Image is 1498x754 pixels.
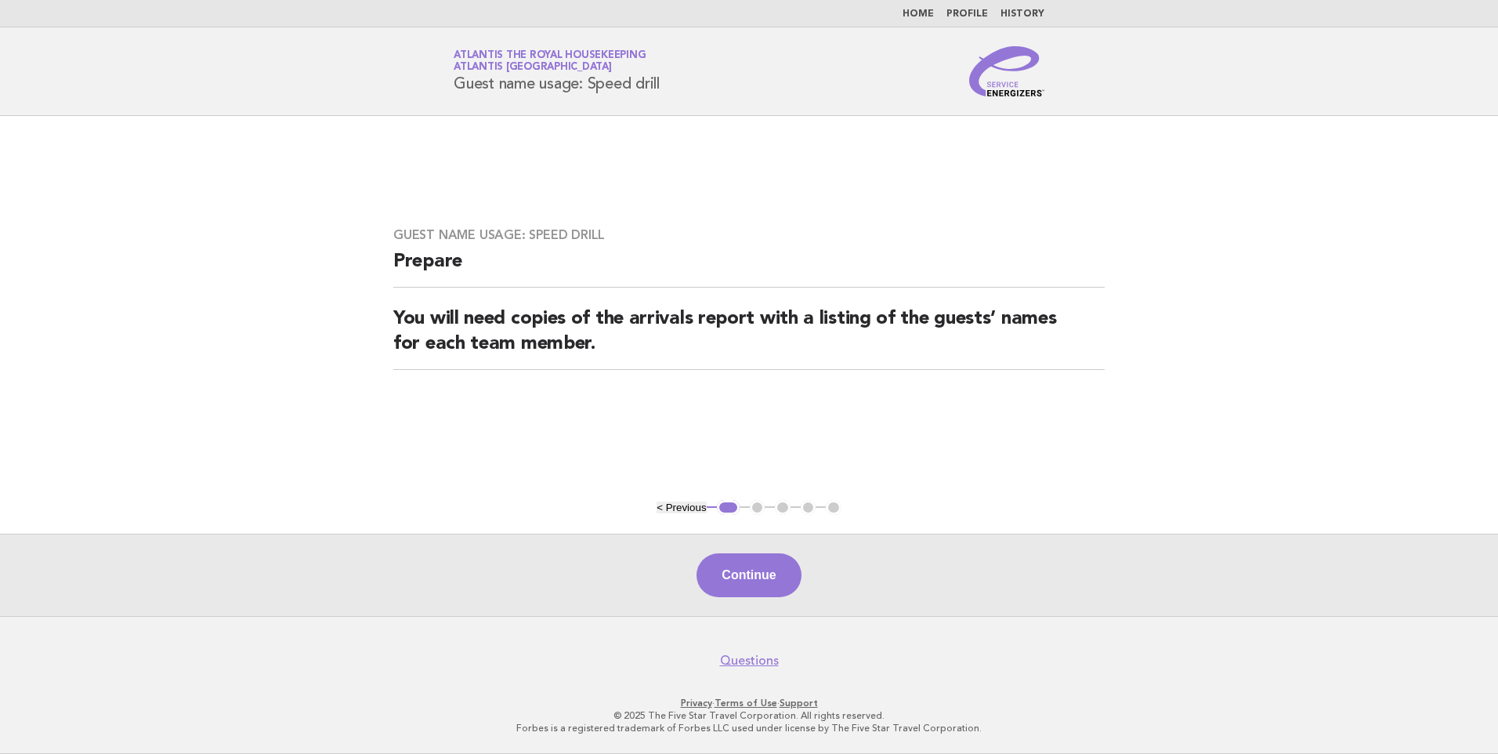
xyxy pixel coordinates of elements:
img: Service Energizers [969,46,1044,96]
p: · · [270,697,1228,709]
a: Privacy [681,698,712,709]
span: Atlantis [GEOGRAPHIC_DATA] [454,63,612,73]
h2: You will need copies of the arrivals report with a listing of the guests’ names for each team mem... [393,306,1105,370]
a: Atlantis the Royal HousekeepingAtlantis [GEOGRAPHIC_DATA] [454,50,646,72]
h3: Guest name usage: Speed drill [393,227,1105,243]
h2: Prepare [393,249,1105,288]
p: © 2025 The Five Star Travel Corporation. All rights reserved. [270,709,1228,722]
button: 1 [717,500,740,516]
a: Profile [946,9,988,19]
a: Home [903,9,934,19]
a: Terms of Use [715,698,777,709]
h1: Guest name usage: Speed drill [454,51,660,92]
p: Forbes is a registered trademark of Forbes LLC used under license by The Five Star Travel Corpora... [270,722,1228,734]
a: Support [780,698,818,709]
button: Continue [697,553,801,597]
a: Questions [720,653,779,669]
a: History [1000,9,1044,19]
button: < Previous [657,502,706,513]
